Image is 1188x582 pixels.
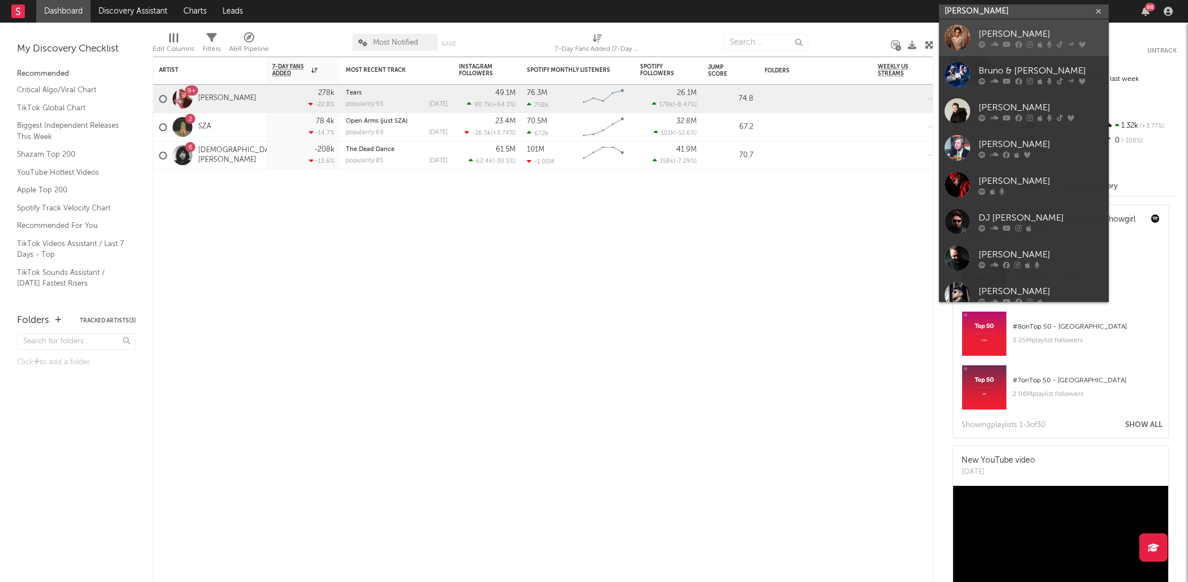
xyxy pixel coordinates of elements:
[465,129,516,136] div: ( )
[654,129,697,136] div: ( )
[472,130,491,136] span: -26.5k
[979,248,1103,261] div: [PERSON_NAME]
[675,102,695,108] span: -8.47 %
[203,28,221,61] div: Filters
[878,63,917,77] span: Weekly US Streams
[979,27,1103,41] div: [PERSON_NAME]
[939,56,1109,93] a: Bruno & [PERSON_NAME]
[17,202,125,214] a: Spotify Track Velocity Chart
[676,118,697,125] div: 32.8M
[708,120,753,134] div: 67.2
[527,158,554,165] div: -1.05M
[314,146,334,153] div: -208k
[939,166,1109,203] a: [PERSON_NAME]
[652,101,697,108] div: ( )
[675,158,695,165] span: -7.29 %
[962,455,1035,467] div: New YouTube video
[1101,119,1177,133] div: 1.32k
[318,89,334,97] div: 278k
[527,89,547,97] div: 76.3M
[429,158,448,164] div: [DATE]
[723,34,808,51] input: Search...
[708,149,753,162] div: 70.7
[962,419,1045,432] div: Showing playlist s 1- 3 of 30
[1013,374,1160,387] div: # 7 on Top 50 - [GEOGRAPHIC_DATA]
[159,67,244,74] div: Artist
[979,211,1103,225] div: DJ [PERSON_NAME]
[676,130,695,136] span: -12.6 %
[765,67,850,74] div: Folders
[346,101,383,107] div: popularity: 93
[1142,7,1150,16] button: 68
[346,90,362,96] a: Tears
[1138,123,1164,130] span: +3.77 %
[659,102,673,108] span: 178k
[953,365,1168,419] a: #7onTop 50 - [GEOGRAPHIC_DATA]2.06Mplaylist followers
[661,130,674,136] span: 101k
[939,277,1109,313] a: [PERSON_NAME]
[979,174,1103,188] div: [PERSON_NAME]
[429,130,448,136] div: [DATE]
[676,146,697,153] div: 41.9M
[496,146,516,153] div: 61.5M
[229,42,269,56] div: A&R Pipeline
[467,101,516,108] div: ( )
[939,240,1109,277] a: [PERSON_NAME]
[476,158,492,165] span: 62.4k
[527,101,548,109] div: 758k
[1013,334,1160,347] div: 3.25M playlist followers
[153,42,194,56] div: Edit Columns
[441,41,456,47] button: Save
[346,67,431,74] div: Most Recent Track
[939,19,1109,56] a: [PERSON_NAME]
[492,130,514,136] span: +3.74 %
[346,146,394,153] a: The Dead Dance
[373,39,418,46] span: Most Notified
[953,311,1168,365] a: #8onTop 50 - [GEOGRAPHIC_DATA]3.25Mplaylist followers
[1147,45,1177,57] button: Untrack
[309,129,334,136] div: -14.7 %
[17,314,49,327] div: Folders
[527,118,547,125] div: 70.5M
[578,85,629,113] svg: Chart title
[17,266,125,290] a: TikTok Sounds Assistant / [DATE] Fastest Risers
[708,92,753,106] div: 74.8
[198,146,281,165] a: [DEMOGRAPHIC_DATA][PERSON_NAME]
[17,84,125,96] a: Critical Algo/Viral Chart
[429,101,448,107] div: [DATE]
[653,157,697,165] div: ( )
[346,90,448,96] div: Tears
[939,5,1109,19] input: Search for artists
[578,113,629,141] svg: Chart title
[17,102,125,114] a: TikTok Global Chart
[198,122,211,132] a: SZA
[555,28,640,61] div: 7-Day Fans Added (7-Day Fans Added)
[494,158,514,165] span: -30.5 %
[17,166,125,179] a: YouTube Hottest Videos
[1125,421,1163,429] button: Show All
[527,130,548,137] div: 672k
[17,356,136,369] div: Click to add a folder.
[1013,320,1160,334] div: # 8 on Top 50 - [GEOGRAPHIC_DATA]
[272,63,308,77] span: 7-Day Fans Added
[459,63,499,77] div: Instagram Followers
[17,42,136,56] div: My Discovery Checklist
[660,158,674,165] span: 158k
[979,137,1103,151] div: [PERSON_NAME]
[17,219,125,232] a: Recommended For You
[308,101,334,108] div: -22.8 %
[495,89,516,97] div: 49.1M
[17,184,125,196] a: Apple Top 200
[1101,133,1177,148] div: 0
[527,67,612,74] div: Spotify Monthly Listeners
[555,42,640,56] div: 7-Day Fans Added (7-Day Fans Added)
[17,67,136,81] div: Recommended
[203,42,221,56] div: Filters
[1013,387,1160,401] div: 2.06M playlist followers
[309,157,334,165] div: -13.6 %
[80,318,136,324] button: Tracked Artists(3)
[962,467,1035,478] div: [DATE]
[316,118,334,125] div: 78.4k
[17,334,136,350] input: Search for folders...
[979,64,1103,77] div: Bruno & [PERSON_NAME]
